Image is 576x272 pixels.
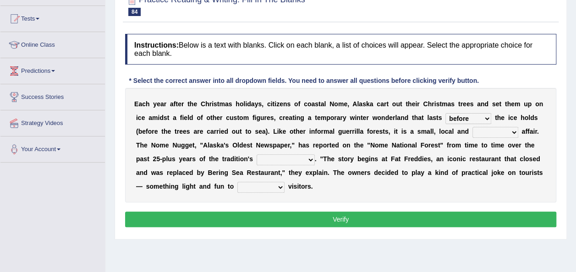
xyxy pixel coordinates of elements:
b: l [452,128,454,135]
b: s [287,100,291,108]
b: m [321,114,326,121]
b: r [350,128,352,135]
b: e [221,128,225,135]
b: a [148,114,152,121]
b: t [318,100,321,108]
b: s [258,100,262,108]
b: y [153,100,157,108]
b: r [214,128,216,135]
b: r [366,114,368,121]
b: Instructions: [134,41,179,49]
b: t [495,114,497,121]
b: a [370,100,373,108]
b: t [505,100,507,108]
b: r [460,100,462,108]
b: m [219,100,225,108]
a: Strategy Videos [0,110,105,133]
b: a [429,114,433,121]
b: s [315,100,318,108]
b: ) [266,128,268,135]
b: s [214,100,217,108]
b: o [239,114,243,121]
b: t [210,114,213,121]
a: Tests [0,6,105,29]
b: u [260,114,264,121]
b: o [294,100,298,108]
b: r [220,114,222,121]
b: e [142,128,146,135]
b: h [205,100,209,108]
b: r [164,100,166,108]
b: s [534,114,538,121]
b: i [182,114,184,121]
b: e [193,100,197,108]
b: t [422,114,424,121]
b: h [213,114,217,121]
b: f [527,128,530,135]
b: n [400,114,405,121]
b: a [477,100,481,108]
b: n [283,100,287,108]
b: y [254,100,258,108]
b: d [405,114,409,121]
b: l [439,128,441,135]
b: d [465,128,469,135]
b: e [463,100,466,108]
b: C [201,100,205,108]
b: c [226,114,230,121]
b: t [187,100,190,108]
b: w [350,114,355,121]
b: s [255,128,258,135]
b: r [417,100,419,108]
b: h [146,100,150,108]
b: s [362,100,366,108]
b: b [138,128,143,135]
b: i [434,100,436,108]
b: a [529,128,533,135]
b: t [240,128,242,135]
b: N [329,100,334,108]
b: e [282,128,286,135]
b: i [394,128,395,135]
b: s [438,114,442,121]
b: p [326,114,330,121]
b: i [254,114,256,121]
b: a [311,100,315,108]
b: f [174,100,176,108]
b: d [159,114,164,121]
b: e [389,114,393,121]
b: s [187,128,190,135]
b: , [389,128,390,135]
b: n [381,114,385,121]
b: r [197,128,199,135]
b: a [170,100,174,108]
b: h [521,114,525,121]
b: e [216,114,220,121]
b: l [324,100,326,108]
b: a [251,100,255,108]
b: l [358,128,360,135]
b: e [346,128,350,135]
b: o [535,100,539,108]
b: r [303,128,305,135]
b: n [481,100,485,108]
a: Your Account [0,136,105,159]
b: r [152,128,154,135]
b: i [508,114,510,121]
b: l [432,128,434,135]
b: t [400,100,402,108]
b: t [395,128,398,135]
b: e [167,128,171,135]
b: t [293,128,296,135]
b: s [436,100,439,108]
b: l [187,114,189,121]
b: i [277,128,279,135]
b: u [236,128,240,135]
b: ( [136,128,138,135]
b: t [272,100,274,108]
b: a [410,128,414,135]
b: e [300,128,303,135]
b: h [190,100,194,108]
b: f [298,100,301,108]
b: e [285,114,289,121]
